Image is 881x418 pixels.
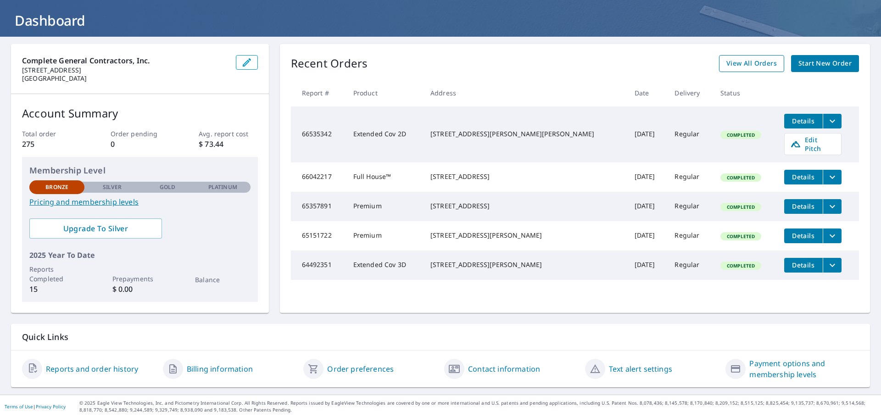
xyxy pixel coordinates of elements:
button: detailsBtn-66535342 [784,114,823,128]
td: Regular [667,192,713,221]
td: [DATE] [627,192,668,221]
p: [GEOGRAPHIC_DATA] [22,74,229,83]
p: 15 [29,284,84,295]
span: Start New Order [798,58,852,69]
td: 65357891 [291,192,346,221]
a: Pricing and membership levels [29,196,251,207]
p: Prepayments [112,274,167,284]
div: [STREET_ADDRESS] [430,172,620,181]
span: Upgrade To Silver [37,223,155,234]
th: Status [713,79,777,106]
p: $ 73.44 [199,139,257,150]
p: Recent Orders [291,55,368,72]
a: Upgrade To Silver [29,218,162,239]
p: 0 [111,139,169,150]
a: Order preferences [327,363,394,374]
span: Edit Pitch [790,135,836,153]
button: detailsBtn-65151722 [784,229,823,243]
p: 275 [22,139,81,150]
span: Completed [721,132,760,138]
a: Edit Pitch [784,133,842,155]
button: filesDropdownBtn-66042217 [823,170,842,184]
th: Report # [291,79,346,106]
th: Product [346,79,423,106]
p: $ 0.00 [112,284,167,295]
span: Details [790,173,817,181]
td: Premium [346,192,423,221]
p: © 2025 Eagle View Technologies, Inc. and Pictometry International Corp. All Rights Reserved. Repo... [79,400,876,413]
span: View All Orders [726,58,777,69]
th: Delivery [667,79,713,106]
a: Privacy Policy [36,403,66,410]
div: [STREET_ADDRESS][PERSON_NAME] [430,231,620,240]
a: Contact information [468,363,540,374]
p: [STREET_ADDRESS] [22,66,229,74]
p: Reports Completed [29,264,84,284]
div: [STREET_ADDRESS][PERSON_NAME][PERSON_NAME] [430,129,620,139]
a: Payment options and membership levels [749,358,859,380]
td: [DATE] [627,106,668,162]
p: Account Summary [22,105,258,122]
p: Order pending [111,129,169,139]
a: Start New Order [791,55,859,72]
button: filesDropdownBtn-65357891 [823,199,842,214]
td: Regular [667,221,713,251]
a: Reports and order history [46,363,138,374]
div: [STREET_ADDRESS][PERSON_NAME] [430,260,620,269]
td: Full House™ [346,162,423,192]
button: detailsBtn-64492351 [784,258,823,273]
span: Details [790,261,817,269]
p: Complete General Contractors, Inc. [22,55,229,66]
button: detailsBtn-66042217 [784,170,823,184]
p: Silver [103,183,122,191]
td: 64492351 [291,251,346,280]
p: Balance [195,275,250,284]
a: Billing information [187,363,253,374]
td: [DATE] [627,162,668,192]
p: Gold [160,183,175,191]
td: [DATE] [627,221,668,251]
span: Details [790,231,817,240]
p: Platinum [208,183,237,191]
p: Bronze [45,183,68,191]
td: Regular [667,162,713,192]
button: detailsBtn-65357891 [784,199,823,214]
h1: Dashboard [11,11,870,30]
td: 66535342 [291,106,346,162]
a: Terms of Use [5,403,33,410]
a: View All Orders [719,55,784,72]
p: | [5,404,66,409]
button: filesDropdownBtn-64492351 [823,258,842,273]
td: Extended Cov 2D [346,106,423,162]
th: Address [423,79,627,106]
td: [DATE] [627,251,668,280]
span: Completed [721,262,760,269]
th: Date [627,79,668,106]
td: 66042217 [291,162,346,192]
button: filesDropdownBtn-66535342 [823,114,842,128]
div: [STREET_ADDRESS] [430,201,620,211]
span: Completed [721,204,760,210]
p: Membership Level [29,164,251,177]
span: Completed [721,233,760,240]
td: Extended Cov 3D [346,251,423,280]
td: Regular [667,251,713,280]
td: Premium [346,221,423,251]
p: Total order [22,129,81,139]
span: Completed [721,174,760,181]
a: Text alert settings [609,363,672,374]
p: Avg. report cost [199,129,257,139]
span: Details [790,202,817,211]
button: filesDropdownBtn-65151722 [823,229,842,243]
p: Quick Links [22,331,859,343]
td: Regular [667,106,713,162]
td: 65151722 [291,221,346,251]
p: 2025 Year To Date [29,250,251,261]
span: Details [790,117,817,125]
